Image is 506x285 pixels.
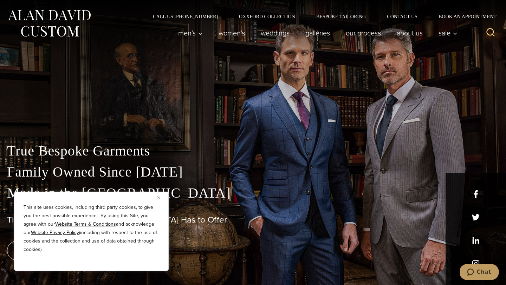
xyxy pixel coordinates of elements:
[170,26,461,40] nav: Primary Navigation
[431,26,461,40] button: Sale sub menu toggle
[228,14,306,19] a: Oxxford Collection
[24,203,159,254] p: This site uses cookies, including third party cookies, to give you the best possible experience. ...
[253,26,298,40] a: weddings
[298,26,338,40] a: Galleries
[211,26,253,40] a: Women’s
[7,241,105,260] a: book an appointment
[142,14,228,19] a: Call Us [PHONE_NUMBER]
[7,140,499,204] p: True Bespoke Garments Family Owned Since [DATE] Made in the [GEOGRAPHIC_DATA]
[306,14,376,19] a: Bespoke Tailoring
[482,25,499,41] button: View Search Form
[376,14,428,19] a: Contact Us
[142,14,499,19] nav: Secondary Navigation
[460,264,499,281] iframe: Opens a widget where you can chat to one of our agents
[170,26,211,40] button: Child menu of Men’s
[338,26,389,40] a: Our Process
[7,8,91,39] img: Alan David Custom
[428,14,499,19] a: Book an Appointment
[157,196,160,199] img: Close
[389,26,431,40] a: About Us
[157,193,166,202] button: Close
[7,215,499,225] h1: The Best Custom Suits [GEOGRAPHIC_DATA] Has to Offer
[31,229,79,236] a: Website Privacy Policy
[55,220,116,228] a: Website Terms & Conditions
